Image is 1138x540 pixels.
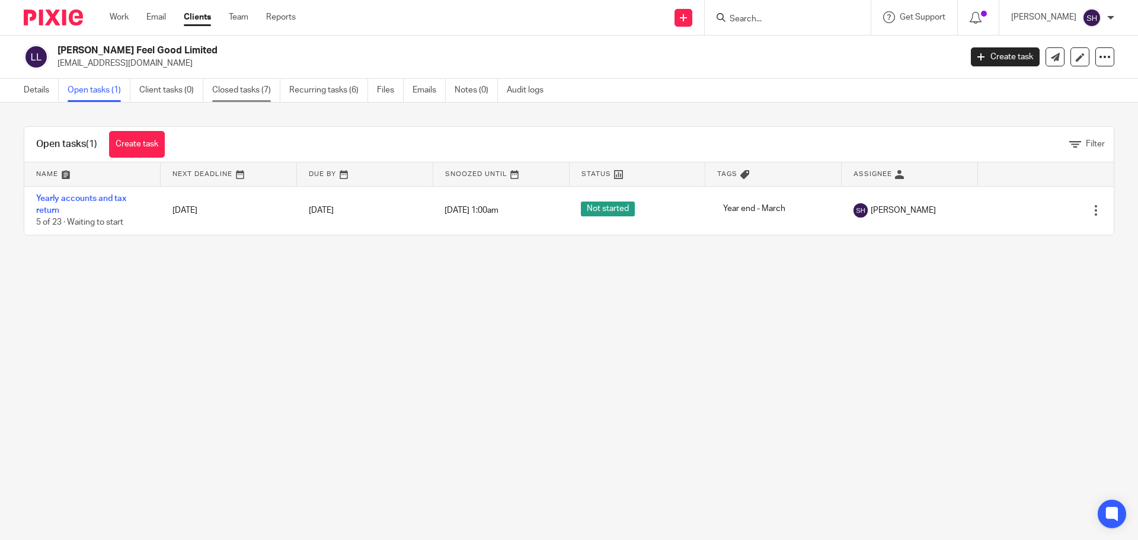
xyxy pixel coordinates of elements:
[717,202,791,216] span: Year end - March
[229,11,248,23] a: Team
[853,203,868,218] img: svg%3E
[24,9,83,25] img: Pixie
[24,79,59,102] a: Details
[24,44,49,69] img: svg%3E
[871,205,936,216] span: [PERSON_NAME]
[445,206,498,215] span: [DATE] 1:00am
[110,11,129,23] a: Work
[212,79,280,102] a: Closed tasks (7)
[445,171,507,177] span: Snoozed Until
[1086,140,1105,148] span: Filter
[68,79,130,102] a: Open tasks (1)
[289,79,368,102] a: Recurring tasks (6)
[717,171,737,177] span: Tags
[36,218,123,226] span: 5 of 23 · Waiting to start
[728,14,835,25] input: Search
[36,138,97,151] h1: Open tasks
[309,206,334,215] span: [DATE]
[139,79,203,102] a: Client tasks (0)
[57,44,774,57] h2: [PERSON_NAME] Feel Good Limited
[266,11,296,23] a: Reports
[1082,8,1101,27] img: svg%3E
[57,57,953,69] p: [EMAIL_ADDRESS][DOMAIN_NAME]
[413,79,446,102] a: Emails
[184,11,211,23] a: Clients
[455,79,498,102] a: Notes (0)
[971,47,1040,66] a: Create task
[1011,11,1076,23] p: [PERSON_NAME]
[161,186,297,235] td: [DATE]
[109,131,165,158] a: Create task
[581,171,611,177] span: Status
[86,139,97,149] span: (1)
[36,194,126,215] a: Yearly accounts and tax return
[146,11,166,23] a: Email
[581,202,635,216] span: Not started
[900,13,945,21] span: Get Support
[507,79,552,102] a: Audit logs
[377,79,404,102] a: Files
